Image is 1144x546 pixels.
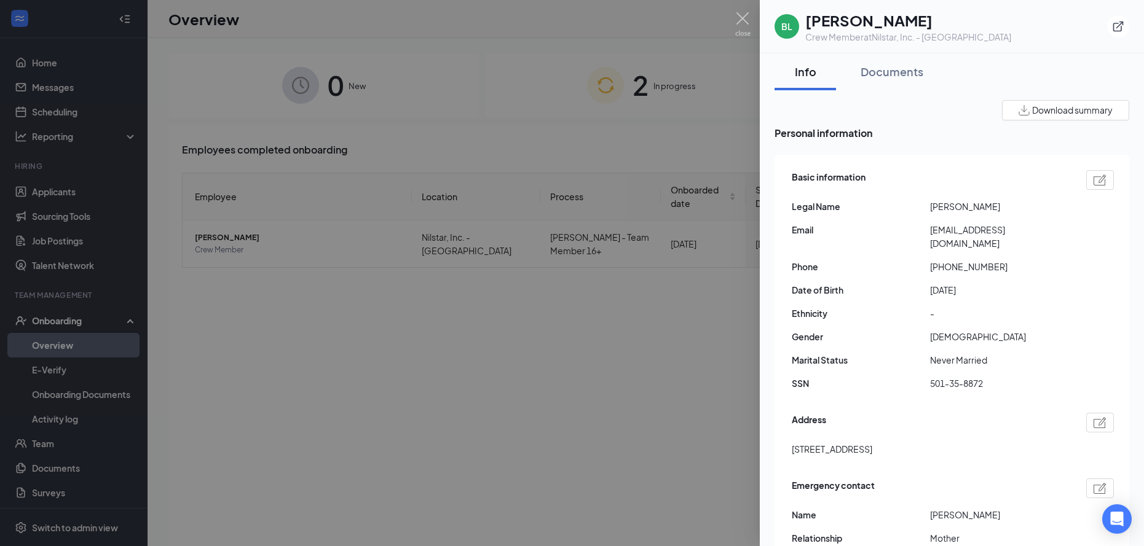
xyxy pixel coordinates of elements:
span: Phone [792,260,930,273]
span: Personal information [775,125,1129,141]
span: [EMAIL_ADDRESS][DOMAIN_NAME] [930,223,1068,250]
span: [PERSON_NAME] [930,200,1068,213]
span: [STREET_ADDRESS] [792,442,872,456]
span: - [930,306,1068,320]
span: Emergency contact [792,478,875,498]
span: Download summary [1032,104,1113,117]
button: ExternalLink [1107,15,1129,37]
span: Email [792,223,930,236]
span: [PHONE_NUMBER] [930,260,1068,273]
div: Documents [861,64,923,79]
div: Crew Member at Nilstar, Inc. - [GEOGRAPHIC_DATA] [805,31,1011,43]
span: Ethnicity [792,306,930,320]
span: Address [792,413,826,432]
span: Marital Status [792,353,930,367]
div: Info [787,64,824,79]
span: Name [792,508,930,521]
div: BL [781,20,792,33]
span: Date of Birth [792,283,930,297]
span: [DEMOGRAPHIC_DATA] [930,330,1068,343]
span: [DATE] [930,283,1068,297]
span: Never Married [930,353,1068,367]
h1: [PERSON_NAME] [805,10,1011,31]
span: 501-35-8872 [930,376,1068,390]
span: SSN [792,376,930,390]
svg: ExternalLink [1112,20,1124,33]
div: Open Intercom Messenger [1102,504,1132,534]
span: [PERSON_NAME] [930,508,1068,521]
button: Download summary [1002,100,1129,120]
span: Basic information [792,170,866,190]
span: Legal Name [792,200,930,213]
span: Mother [930,531,1068,545]
span: Gender [792,330,930,343]
span: Relationship [792,531,930,545]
